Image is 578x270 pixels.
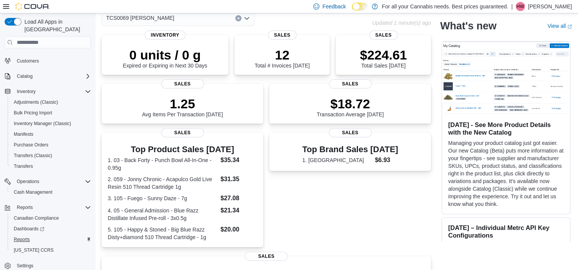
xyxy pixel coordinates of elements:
span: Purchase Orders [14,142,49,148]
button: Transfers [8,161,94,172]
dd: $20.00 [220,225,257,234]
a: Dashboards [11,224,47,233]
p: 1.25 [142,96,223,111]
span: Canadian Compliance [14,215,59,221]
span: Adjustments (Classic) [14,99,58,105]
span: Manifests [14,131,33,137]
p: $224.61 [360,47,407,63]
dt: 2. 059 - Jonny Chronic - Acapulco Gold Live Resin 510 Thread Cartridge 1g [108,175,217,191]
span: Transfers (Classic) [11,151,91,160]
span: Sales [268,31,296,40]
p: Individual Metrc API key configurations are now available for all Metrc states. For instructions ... [448,242,564,265]
span: Transfers (Classic) [14,153,52,159]
button: Adjustments (Classic) [8,97,94,108]
div: Haley Watson [516,2,525,11]
button: Canadian Compliance [8,213,94,223]
span: Manifests [11,130,91,139]
button: Inventory [14,87,39,96]
button: Operations [2,176,94,187]
input: Dark Mode [352,3,368,11]
a: Transfers [11,162,36,171]
h3: Top Brand Sales [DATE] [302,145,398,154]
dd: $35.34 [220,156,257,165]
dt: 1. [GEOGRAPHIC_DATA] [302,156,372,164]
h3: [DATE] – Individual Metrc API Key Configurations [448,224,564,239]
span: Operations [14,177,91,186]
button: Customers [2,55,94,66]
span: Sales [329,79,372,88]
span: Customers [14,56,91,66]
button: Reports [14,203,36,212]
button: Cash Management [8,187,94,198]
dt: 1. 03 - Back Forty - Punch Bowl All-In-One - 0.95g [108,156,217,172]
button: Catalog [14,72,36,81]
button: Open list of options [244,15,250,21]
div: Expired or Expiring in Next 30 Days [123,47,207,69]
p: Managing your product catalog just got easier. Our new Catalog (Beta) puts more information at yo... [448,139,564,208]
div: Transaction Average [DATE] [317,96,384,117]
svg: External link [567,24,572,29]
button: Purchase Orders [8,140,94,150]
span: Sales [245,252,288,261]
span: Washington CCRS [11,246,91,255]
p: 0 units / 0 g [123,47,207,63]
span: Inventory [14,87,91,96]
div: Total # Invoices [DATE] [254,47,309,69]
p: Updated 1 minute(s) ago [372,20,431,26]
span: Canadian Compliance [11,214,91,223]
button: Clear input [235,15,241,21]
span: Load All Apps in [GEOGRAPHIC_DATA] [21,18,91,33]
span: Customers [17,58,39,64]
button: Catalog [2,71,94,82]
span: Sales [369,31,398,40]
span: Bulk Pricing Import [14,110,52,116]
span: Catalog [17,73,32,79]
span: [US_STATE] CCRS [14,247,53,253]
a: Canadian Compliance [11,214,62,223]
span: Sales [161,79,204,88]
button: Inventory [2,86,94,97]
div: Total Sales [DATE] [360,47,407,69]
button: Inventory Manager (Classic) [8,118,94,129]
a: Inventory Manager (Classic) [11,119,74,128]
div: Avg Items Per Transaction [DATE] [142,96,223,117]
h3: Top Product Sales [DATE] [108,145,257,154]
dd: $27.08 [220,194,257,203]
p: | [511,2,513,11]
span: Feedback [322,3,346,10]
span: Reports [14,203,91,212]
p: $18.72 [317,96,384,111]
span: Reports [11,235,91,244]
a: Bulk Pricing Import [11,108,55,117]
dd: $6.93 [375,156,398,165]
span: Purchase Orders [11,140,91,149]
a: View allExternal link [547,23,572,29]
dd: $21.34 [220,206,257,215]
button: Transfers (Classic) [8,150,94,161]
span: Reports [17,204,33,211]
span: Cash Management [11,188,91,197]
h3: [DATE] - See More Product Details with the New Catalog [448,121,564,136]
span: Catalog [14,72,91,81]
span: Inventory Manager (Classic) [11,119,91,128]
span: Operations [17,178,39,185]
dd: $31.35 [220,175,257,184]
dt: 5. 105 - Happy & Stoned - Big Blue Razz Disty+diamond 510 Thread Cartridge - 1g [108,226,217,241]
span: Cash Management [14,189,52,195]
a: [US_STATE] CCRS [11,246,57,255]
span: Dashboards [11,224,91,233]
span: Settings [17,263,33,269]
p: [PERSON_NAME] [528,2,572,11]
h2: What's new [440,20,496,32]
a: Purchase Orders [11,140,52,149]
span: Reports [14,236,30,243]
a: Reports [11,235,33,244]
span: HW [516,2,524,11]
button: [US_STATE] CCRS [8,245,94,256]
p: For all your Cannabis needs. Best prices guaranteed. [382,2,508,11]
span: Transfers [14,163,33,169]
span: Dashboards [14,226,44,232]
span: Adjustments (Classic) [11,98,91,107]
a: Transfers (Classic) [11,151,55,160]
span: Bulk Pricing Import [11,108,91,117]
